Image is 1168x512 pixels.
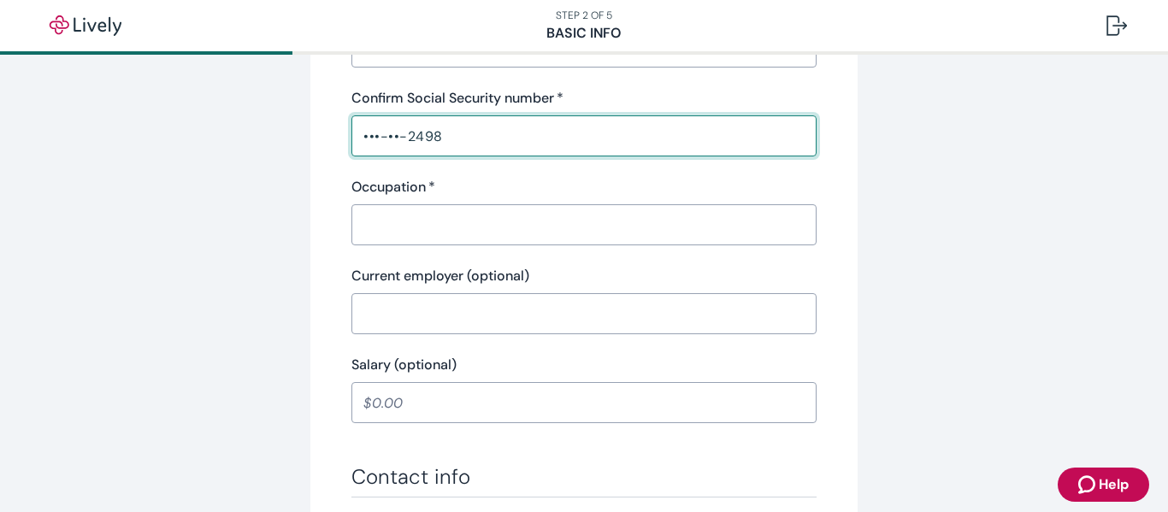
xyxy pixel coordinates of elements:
[351,464,817,490] h3: Contact info
[351,177,435,197] label: Occupation
[1099,474,1129,495] span: Help
[1093,5,1141,46] button: Log out
[351,266,529,286] label: Current employer (optional)
[351,355,457,375] label: Salary (optional)
[1078,474,1099,495] svg: Zendesk support icon
[351,88,563,109] label: Confirm Social Security number
[351,119,817,153] input: ••• - •• - ••••
[38,15,133,36] img: Lively
[351,385,817,420] input: $0.00
[1058,468,1149,502] button: Zendesk support iconHelp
